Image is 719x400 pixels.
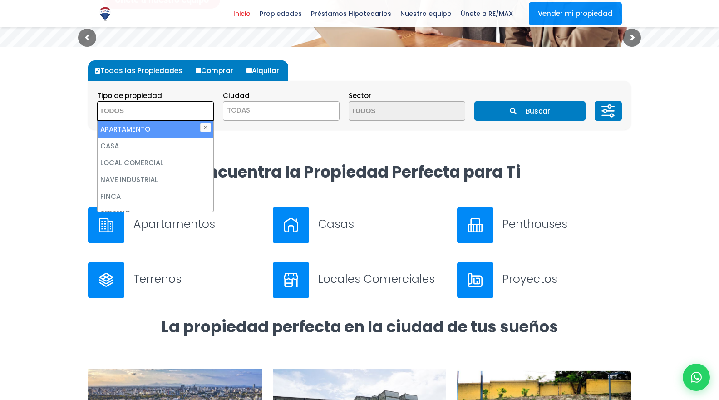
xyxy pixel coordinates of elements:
label: Alquilar [244,60,288,81]
strong: Encuentra la Propiedad Perfecta para Ti [199,161,521,183]
a: Penthouses [457,207,631,243]
li: APARTAMENTO [98,121,213,138]
textarea: Search [349,102,437,121]
span: Ciudad [223,91,250,100]
strong: La propiedad perfecta en la ciudad de tus sueños [161,316,558,338]
h3: Terrenos [133,271,262,287]
label: Comprar [193,60,242,81]
button: ✕ [200,123,211,132]
input: Todas las Propiedades [95,68,100,74]
h3: Casas [318,216,447,232]
a: Casas [273,207,447,243]
li: TERRENO [98,205,213,222]
input: Alquilar [246,68,252,73]
span: Sector [349,91,371,100]
span: TODAS [223,104,339,117]
img: Logo de REMAX [97,6,113,22]
h3: Locales Comerciales [318,271,447,287]
span: TODAS [223,101,340,121]
a: Terrenos [88,262,262,298]
span: Tipo de propiedad [97,91,162,100]
span: Nuestro equipo [396,7,456,20]
li: NAVE INDUSTRIAL [98,171,213,188]
span: Préstamos Hipotecarios [306,7,396,20]
a: Apartamentos [88,207,262,243]
li: CASA [98,138,213,154]
textarea: Search [98,102,186,121]
li: FINCA [98,188,213,205]
h3: Penthouses [502,216,631,232]
span: TODAS [227,105,250,115]
h3: Proyectos [502,271,631,287]
span: Inicio [229,7,255,20]
input: Comprar [196,68,201,73]
a: Proyectos [457,262,631,298]
span: Únete a RE/MAX [456,7,517,20]
label: Todas las Propiedades [93,60,192,81]
button: Buscar [474,101,585,121]
h3: Apartamentos [133,216,262,232]
span: Propiedades [255,7,306,20]
a: Locales Comerciales [273,262,447,298]
a: Vender mi propiedad [529,2,622,25]
li: LOCAL COMERCIAL [98,154,213,171]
